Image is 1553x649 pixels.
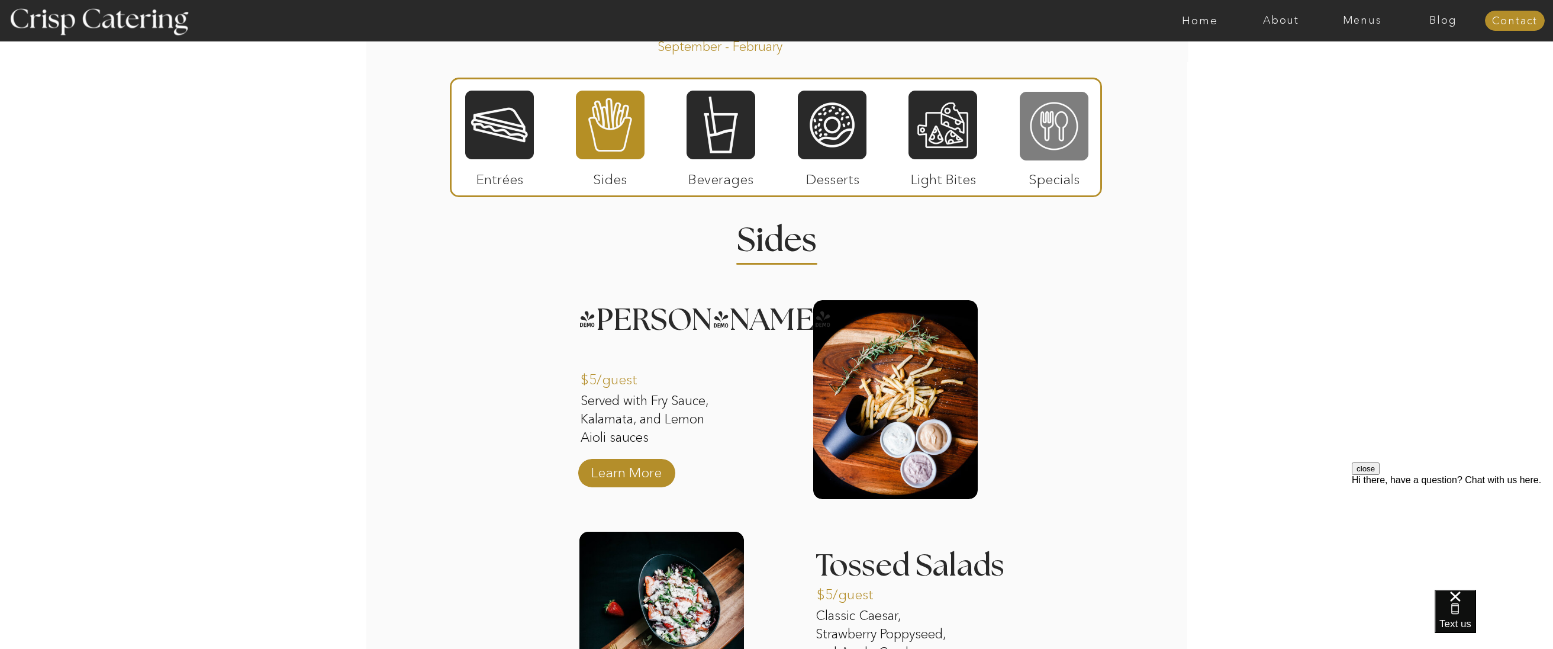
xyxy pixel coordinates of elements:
a: Home [1159,15,1241,27]
a: Contact [1485,15,1545,27]
h2: Sides [718,224,835,247]
a: Menus [1322,15,1403,27]
h3: [PERSON_NAME] [578,305,796,320]
p: Sides [571,159,649,194]
p: Served with Fry Sauce, Kalamata, and Lemon Aioli sauces [581,392,733,449]
p: September - February [658,38,820,52]
a: Blog [1403,15,1484,27]
iframe: podium webchat widget prompt [1352,462,1553,605]
p: Specials [1014,159,1093,194]
p: $5/guest [581,359,659,394]
a: About [1241,15,1322,27]
p: Entrées [460,159,539,194]
p: Desserts [793,159,872,194]
p: $5/guest [817,574,895,609]
a: Learn More [587,452,666,487]
h3: Tossed Salads [816,551,1018,580]
iframe: podium webchat widget bubble [1435,590,1553,649]
p: Beverages [681,159,760,194]
p: Light Bites [904,159,982,194]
